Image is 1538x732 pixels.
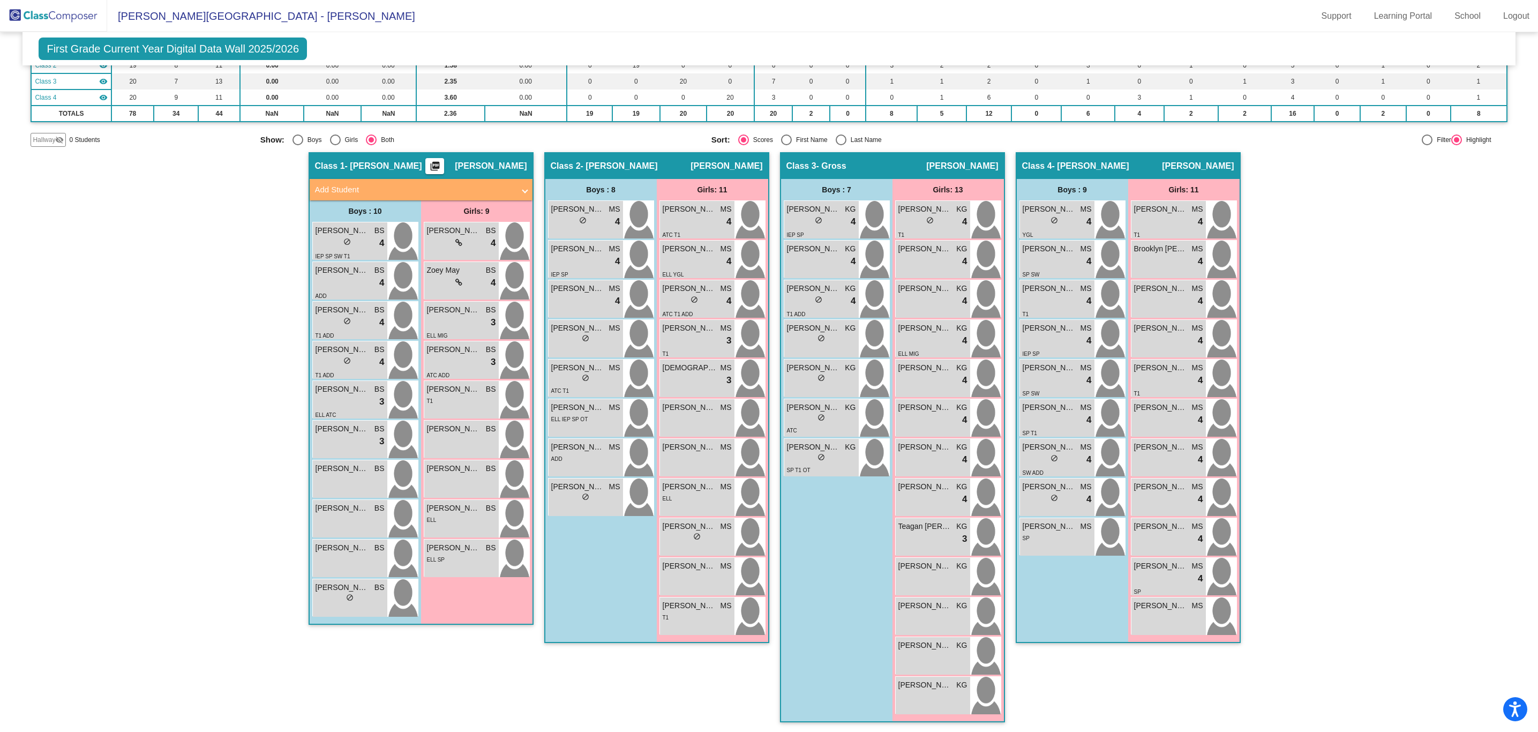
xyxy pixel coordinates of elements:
td: 13 [198,73,240,89]
div: Girls [341,135,358,145]
span: KG [956,362,967,374]
td: 0 [1360,89,1406,106]
span: 4 [491,276,496,290]
span: T1 [1134,232,1141,238]
span: 4 [962,255,967,268]
span: 4 [1086,374,1091,387]
span: ADD [316,293,327,299]
span: 4 [615,215,620,229]
td: 0 [707,73,754,89]
span: [PERSON_NAME] [1023,362,1076,374]
span: [PERSON_NAME] [898,362,952,374]
span: ELL MIG [427,333,448,339]
span: [PERSON_NAME] [427,225,481,236]
td: 9 [154,89,198,106]
span: [PERSON_NAME] [1134,402,1188,413]
span: [PERSON_NAME] [898,323,952,334]
span: KG [956,402,967,413]
span: ELL MIG [898,351,919,357]
span: T1 [663,351,669,357]
mat-panel-title: Add Student [315,184,514,196]
span: [PERSON_NAME] [551,204,605,215]
span: MS [721,204,732,215]
span: do_not_disturb_alt [343,357,351,364]
td: 0.00 [361,73,416,89]
td: 2 [1218,106,1271,122]
span: 4 [962,334,967,348]
td: 3 [754,89,793,106]
td: 0 [612,89,660,106]
td: 0 [660,89,707,106]
span: MS [1192,204,1203,215]
span: 4 [851,255,856,268]
td: 0 [567,73,612,89]
mat-icon: visibility [99,77,108,86]
span: [PERSON_NAME] [427,384,481,395]
td: 0.00 [485,73,567,89]
span: BS [374,344,385,355]
span: 4 [962,294,967,308]
span: MS [1081,362,1092,374]
span: [PERSON_NAME] [PERSON_NAME] [551,283,605,294]
span: BS [486,344,496,355]
td: 1 [1451,73,1507,89]
span: MS [1081,402,1092,413]
td: 0 [1011,89,1061,106]
td: NaN [361,106,416,122]
span: KG [956,283,967,294]
span: 4 [491,236,496,250]
span: ATC T1 [663,232,681,238]
span: - [PERSON_NAME] [581,161,658,171]
span: KG [845,402,856,413]
span: MS [721,402,732,413]
span: SP SW [1023,272,1040,278]
span: [PERSON_NAME] [926,161,998,171]
span: 4 [1198,255,1203,268]
span: 4 [1086,215,1091,229]
span: BS [486,265,496,276]
td: 0 [1218,89,1271,106]
span: 3 [726,334,731,348]
span: BS [374,225,385,236]
td: 0.00 [304,89,361,106]
td: 1 [1451,89,1507,106]
span: BS [374,304,385,316]
span: 4 [1198,334,1203,348]
td: 0 [866,89,917,106]
span: BS [374,265,385,276]
span: 4 [962,215,967,229]
a: School [1446,8,1489,25]
td: 0 [1011,106,1061,122]
span: [PERSON_NAME] [316,225,369,236]
div: Girls: 9 [421,200,532,222]
mat-icon: picture_as_pdf [429,161,441,176]
td: 6 [966,89,1012,106]
div: Boys : 9 [1017,179,1128,200]
td: NaN [304,106,361,122]
span: do_not_disturb_alt [815,296,822,303]
td: 1 [917,73,966,89]
span: 3 [491,355,496,369]
span: T1 ADD [316,372,334,378]
mat-radio-group: Select an option [711,135,1154,145]
td: 20 [707,89,754,106]
span: do_not_disturb_alt [817,374,825,382]
td: 8 [866,106,917,122]
td: 7 [754,73,793,89]
td: 0 [1011,73,1061,89]
div: Boys : 10 [310,200,421,222]
span: ELL YGL [663,272,684,278]
span: [PERSON_NAME] [1134,362,1188,374]
span: [PERSON_NAME] [316,384,369,395]
span: [PERSON_NAME] [455,161,527,171]
td: 0 [792,89,830,106]
span: MS [1081,323,1092,334]
td: 0 [830,106,866,122]
span: MS [609,283,620,294]
td: 1 [917,89,966,106]
span: KG [845,362,856,374]
td: 20 [754,106,793,122]
td: 0 [1406,89,1451,106]
span: Sort: [711,135,730,145]
span: 4 [615,255,620,268]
